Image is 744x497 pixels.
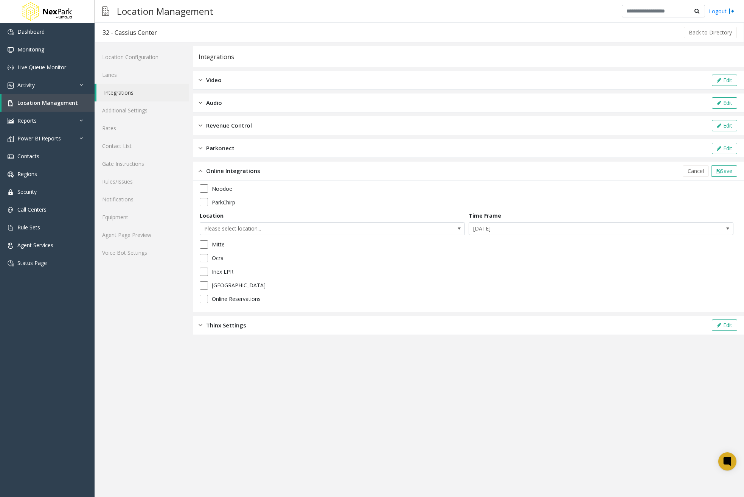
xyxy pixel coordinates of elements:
button: Edit [712,75,737,86]
a: Notifications [95,190,189,208]
img: 'icon' [8,83,14,89]
span: Online Integrations [206,167,260,175]
span: Call Centers [17,206,47,213]
a: Lanes [95,66,189,84]
span: Video [206,76,222,84]
span: Location Management [17,99,78,106]
a: Agent Page Preview [95,226,189,244]
label: Location [200,212,224,220]
span: Please select location... [200,223,412,235]
span: Rule Sets [17,224,40,231]
a: Equipment [95,208,189,226]
button: Back to Directory [684,27,737,38]
label: Mitte [212,240,225,248]
button: Save [711,165,737,177]
button: Edit [712,319,737,331]
span: Power BI Reports [17,135,61,142]
label: Ocra [212,254,224,262]
button: Cancel [683,165,709,177]
label: Online Reservations [212,295,261,303]
a: Contact List [95,137,189,155]
a: Location Management [2,94,95,112]
span: Thinx Settings [206,321,246,330]
img: closed [199,121,202,130]
label: [GEOGRAPHIC_DATA] [212,281,266,289]
span: Parkonect [206,144,235,153]
h3: Location Management [113,2,217,20]
a: Gate Instructions [95,155,189,173]
img: opened [199,167,202,175]
span: Status Page [17,259,47,266]
img: pageIcon [102,2,109,20]
span: Monitoring [17,46,44,53]
button: Edit [712,143,737,154]
a: Location Configuration [95,48,189,66]
img: 'icon' [8,260,14,266]
span: Reports [17,117,37,124]
span: Security [17,188,37,195]
span: [DATE] [469,223,680,235]
img: 'icon' [8,136,14,142]
img: closed [199,76,202,84]
span: Regions [17,170,37,178]
img: closed [199,144,202,153]
span: Revenue Control [206,121,252,130]
label: Inex LPR [212,268,233,276]
div: 32 - Cassius Center [103,28,157,37]
label: ParkChirp [212,198,235,206]
span: Audio [206,98,222,107]
a: Rates [95,119,189,137]
a: Logout [709,7,735,15]
img: 'icon' [8,100,14,106]
a: Rules/Issues [95,173,189,190]
img: 'icon' [8,225,14,231]
a: Voice Bot Settings [95,244,189,262]
label: Noodoe [212,185,232,193]
span: Dashboard [17,28,45,35]
img: 'icon' [8,29,14,35]
button: Edit [712,97,737,109]
img: 'icon' [8,207,14,213]
img: 'icon' [8,154,14,160]
span: Live Queue Monitor [17,64,66,71]
span: Agent Services [17,241,53,249]
img: 'icon' [8,65,14,71]
img: closed [199,98,202,107]
img: closed [199,321,202,330]
span: Contacts [17,153,39,160]
img: 'icon' [8,47,14,53]
img: 'icon' [8,243,14,249]
a: Additional Settings [95,101,189,119]
span: Cancel [688,167,704,174]
img: 'icon' [8,189,14,195]
img: 'icon' [8,118,14,124]
span: NO DATA FOUND [200,222,465,235]
a: Integrations [96,84,189,101]
span: Save [721,167,732,174]
div: Integrations [199,52,234,62]
img: logout [728,7,735,15]
label: Time Frame [469,212,501,220]
button: Edit [712,120,737,131]
span: Activity [17,81,35,89]
img: 'icon' [8,171,14,178]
